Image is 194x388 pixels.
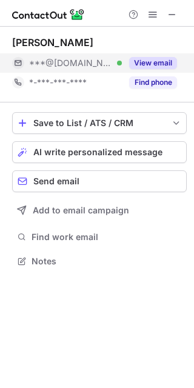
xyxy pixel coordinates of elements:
span: ***@[DOMAIN_NAME] [29,58,113,69]
button: save-profile-one-click [12,112,187,134]
div: [PERSON_NAME] [12,36,93,48]
button: Reveal Button [129,76,177,89]
span: Notes [32,256,182,267]
span: Find work email [32,232,182,242]
span: Send email [33,176,79,186]
button: Reveal Button [129,57,177,69]
div: Save to List / ATS / CRM [33,118,166,128]
span: Add to email campaign [33,206,129,215]
button: AI write personalized message [12,141,187,163]
button: Find work email [12,229,187,246]
button: Notes [12,253,187,270]
button: Add to email campaign [12,199,187,221]
span: AI write personalized message [33,147,162,157]
button: Send email [12,170,187,192]
img: ContactOut v5.3.10 [12,7,85,22]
